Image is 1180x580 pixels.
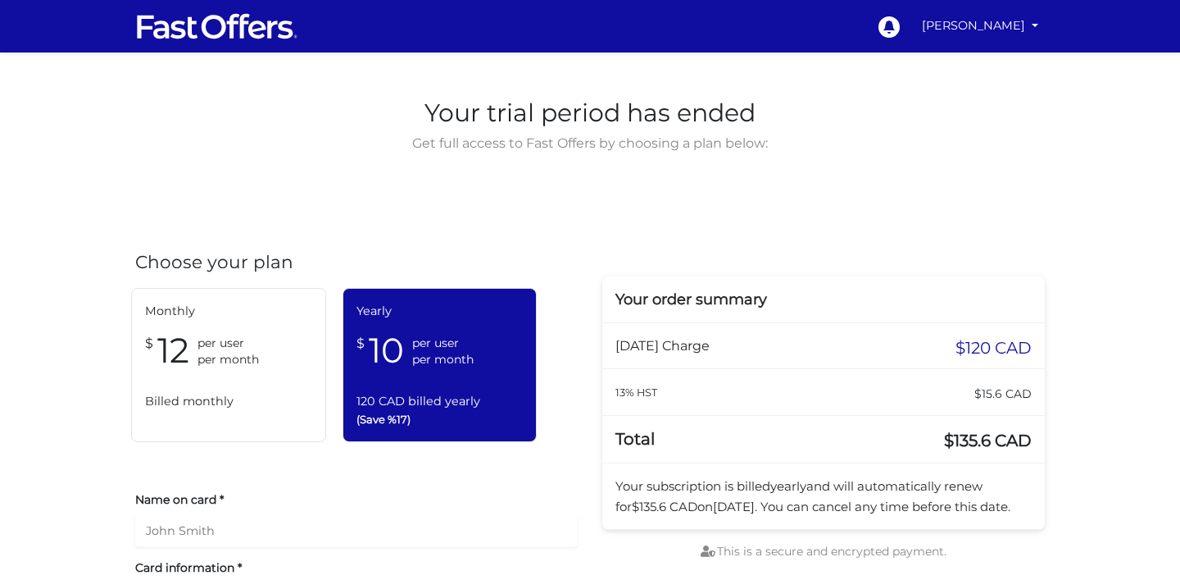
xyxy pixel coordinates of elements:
span: $120 CAD [955,336,1032,359]
span: (Save %17) [356,411,524,428]
span: Get full access to Fast Offers by choosing a plan below: [408,133,773,154]
span: Your order summary [615,290,767,308]
span: per month [412,351,474,368]
span: per month [197,351,259,368]
span: Billed monthly [145,392,312,411]
span: Your subscription is billed and will automatically renew for on . You can cancel any time before ... [615,478,1010,514]
span: 10 [369,329,404,372]
span: Your trial period has ended [408,94,773,133]
span: Yearly [356,302,524,321]
span: 12 [157,329,189,372]
span: Total [615,429,655,449]
span: $135.6 CAD [632,499,697,514]
small: 13% HST [615,386,657,399]
h4: Choose your plan [135,252,578,273]
span: per user [197,335,259,351]
span: $ [356,329,365,354]
span: [DATE] Charge [615,338,710,354]
span: yearly [770,478,806,494]
span: $ [145,329,153,354]
input: John Smith [135,514,578,547]
span: per user [412,335,474,351]
span: $135.6 CAD [944,429,1032,452]
span: This is a secure and encrypted payment. [701,544,946,559]
a: [PERSON_NAME] [915,10,1045,42]
span: Monthly [145,302,312,321]
span: [DATE] [713,499,755,514]
label: Card information * [135,559,578,576]
span: $15.6 CAD [974,382,1032,405]
span: 120 CAD billed yearly [356,392,524,411]
label: Name on card * [135,491,578,508]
